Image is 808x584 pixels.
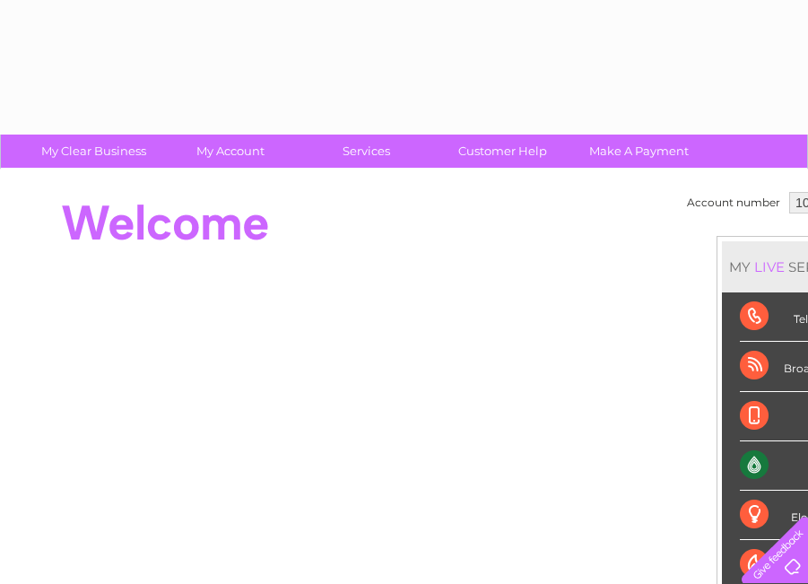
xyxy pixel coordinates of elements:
div: LIVE [751,258,788,275]
a: My Clear Business [20,135,168,168]
a: Customer Help [429,135,577,168]
a: Make A Payment [565,135,713,168]
a: Services [292,135,440,168]
a: My Account [156,135,304,168]
td: Account number [682,187,785,218]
